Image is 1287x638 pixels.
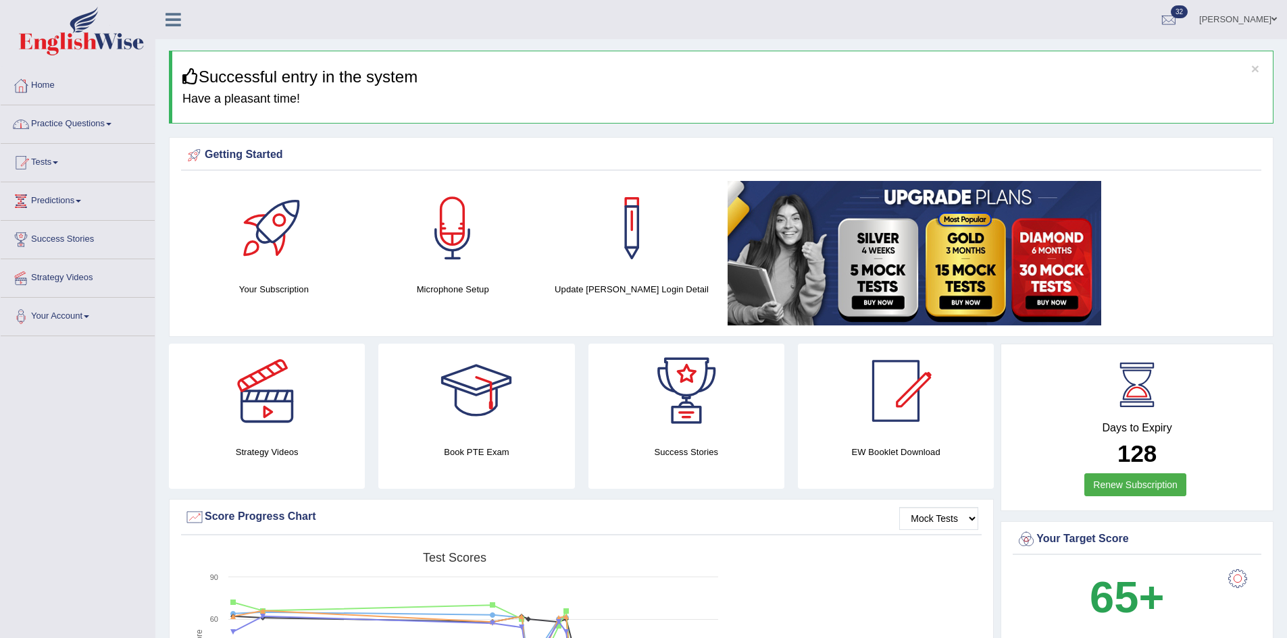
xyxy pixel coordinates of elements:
[182,92,1263,106] h4: Have a pleasant time!
[549,282,715,296] h4: Update [PERSON_NAME] Login Detail
[798,445,994,459] h4: EW Booklet Download
[1,298,155,331] a: Your Account
[184,145,1258,165] div: Getting Started
[1090,573,1164,622] b: 65+
[423,551,486,564] tspan: Test scores
[1,182,155,216] a: Predictions
[184,507,978,527] div: Score Progress Chart
[1016,422,1258,434] h4: Days to Expiry
[378,445,574,459] h4: Book PTE Exam
[182,68,1263,86] h3: Successful entry in the system
[1,259,155,293] a: Strategy Videos
[370,282,536,296] h4: Microphone Setup
[1171,5,1188,18] span: 32
[1016,529,1258,550] div: Your Target Score
[728,181,1101,325] img: small5.jpg
[1251,61,1259,76] button: ×
[169,445,365,459] h4: Strategy Videos
[1,144,155,178] a: Tests
[588,445,784,459] h4: Success Stories
[1084,473,1186,496] a: Renew Subscription
[210,615,218,623] text: 60
[1,67,155,101] a: Home
[1,221,155,255] a: Success Stories
[1117,440,1157,467] b: 128
[210,573,218,581] text: 90
[1,105,155,139] a: Practice Questions
[191,282,357,296] h4: Your Subscription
